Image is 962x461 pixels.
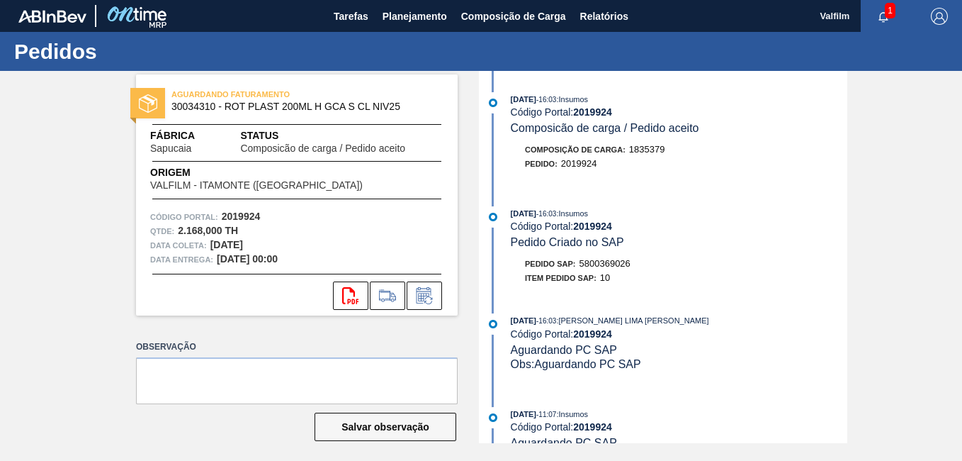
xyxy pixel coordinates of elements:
[150,143,191,154] span: Sapucaia
[334,8,368,25] span: Tarefas
[536,96,556,104] span: - 16:03
[150,180,363,191] span: VALFILM - ITAMONTE ([GEOGRAPHIC_DATA])
[370,282,405,310] div: Ir para Composição de Carga
[139,94,157,113] img: status
[525,160,558,168] span: Pedido :
[556,209,588,218] span: : Insumos
[511,328,847,340] div: Código Portal:
[600,272,610,283] span: 10
[150,210,218,224] span: Código Portal:
[556,316,708,325] span: : [PERSON_NAME] LIMA [PERSON_NAME]
[18,10,86,23] img: TNhmsLtSVTkK8tSr43FrP2fwEKptu5GPRR3wAAAABJRU5ErkJggg==
[511,122,699,134] span: Composicão de carga / Pedido aceito
[511,410,536,418] span: [DATE]
[14,43,266,60] h1: Pedidos
[885,3,895,18] span: 1
[525,274,596,282] span: Item pedido SAP:
[511,209,536,218] span: [DATE]
[461,8,566,25] span: Composição de Carga
[931,8,948,25] img: Logout
[511,358,641,370] span: Obs: Aguardando PC SAP
[573,328,612,340] strong: 2019924
[525,145,626,154] span: Composição de Carga :
[150,128,236,143] span: Fábrica
[561,158,597,169] span: 2019924
[407,282,442,310] div: Informar alteração no pedido
[489,413,497,422] img: atual
[511,421,847,433] div: Código Portal:
[511,106,847,118] div: Código Portal:
[150,165,403,180] span: Origem
[536,317,556,325] span: - 16:03
[511,236,624,248] span: Pedido Criado no SAP
[573,421,612,433] strong: 2019924
[511,344,617,356] span: Aguardando PC SAP
[629,144,665,155] span: 1835379
[489,213,497,221] img: atual
[556,95,588,104] span: : Insumos
[136,337,458,357] label: Observação
[573,106,612,118] strong: 2019924
[536,210,556,218] span: - 16:03
[240,128,443,143] span: Status
[150,238,207,252] span: Data coleta:
[333,282,368,310] div: Abrir arquivo PDF
[556,410,588,418] span: : Insumos
[861,6,906,26] button: Notificações
[511,316,536,325] span: [DATE]
[579,258,630,269] span: 5800369026
[536,411,556,418] span: - 11:07
[511,437,617,449] span: Aguardando PC SAP
[178,225,238,236] strong: 2.168,000 TH
[171,87,370,101] span: AGUARDANDO FATURAMENTO
[511,221,847,232] div: Código Portal:
[580,8,628,25] span: Relatórios
[171,101,429,112] span: 30034310 - ROT PLAST 200ML H GCA S CL NIV25
[240,143,405,154] span: Composicão de carga / Pedido aceito
[573,221,612,232] strong: 2019924
[222,211,261,222] strong: 2019924
[210,239,243,250] strong: [DATE]
[489,99,497,107] img: atual
[150,252,213,267] span: Data entrega:
[525,260,576,268] span: Pedido SAP:
[489,320,497,328] img: atual
[511,95,536,104] span: [DATE]
[315,413,456,441] button: Salvar observação
[383,8,447,25] span: Planejamento
[150,224,174,238] span: Qtde :
[217,253,278,265] strong: [DATE] 00:00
